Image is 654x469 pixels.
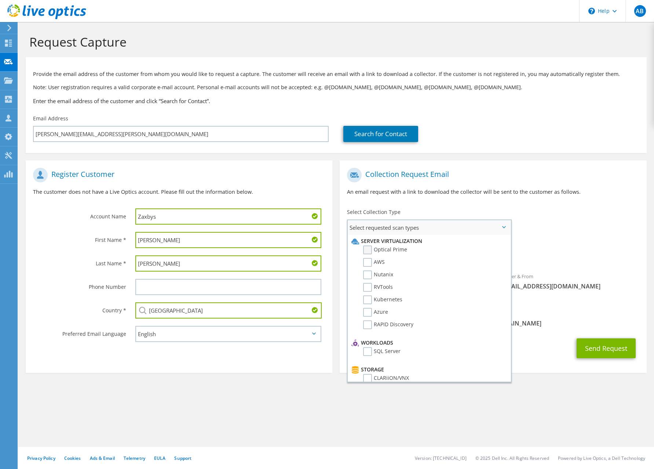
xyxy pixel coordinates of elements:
[558,455,645,461] li: Powered by Live Optics, a Dell Technology
[634,5,646,17] span: AB
[33,188,325,196] p: The customer does not have a Live Optics account. Please fill out the information below.
[343,126,418,142] a: Search for Contact
[363,270,393,279] label: Nutanix
[33,83,639,91] p: Note: User registration requires a valid corporate e-mail account. Personal e-mail accounts will ...
[501,282,639,290] span: [EMAIL_ADDRESS][DOMAIN_NAME]
[475,455,549,461] li: © 2025 Dell Inc. All Rights Reserved
[347,188,639,196] p: An email request with a link to download the collector will be sent to the customer as follows.
[340,269,493,302] div: To
[64,455,81,461] a: Cookies
[33,326,126,338] label: Preferred Email Language
[363,374,409,383] label: CLARiiON/VNX
[363,295,402,304] label: Kubernetes
[33,302,126,314] label: Country *
[27,455,55,461] a: Privacy Policy
[350,237,507,246] li: Server Virtualization
[154,455,165,461] a: EULA
[33,168,321,182] h1: Register Customer
[340,238,646,265] div: Requested Collections
[33,232,126,244] label: First Name *
[363,347,401,356] label: SQL Server
[340,306,646,331] div: CC & Reply To
[363,258,385,267] label: AWS
[493,269,647,294] div: Sender & From
[90,455,115,461] a: Ads & Email
[363,283,393,292] label: RVTools
[33,279,126,291] label: Phone Number
[29,34,639,50] h1: Request Capture
[415,455,467,461] li: Version: [TECHNICAL_ID]
[588,8,595,14] svg: \n
[348,220,510,235] span: Select requested scan types
[363,308,388,317] label: Azure
[363,246,407,254] label: Optical Prime
[33,255,126,267] label: Last Name *
[174,455,191,461] a: Support
[350,365,507,374] li: Storage
[577,338,636,358] button: Send Request
[363,320,413,329] label: RAPID Discovery
[124,455,145,461] a: Telemetry
[33,97,639,105] h3: Enter the email address of the customer and click “Search for Contact”.
[33,208,126,220] label: Account Name
[350,338,507,347] li: Workloads
[33,70,639,78] p: Provide the email address of the customer from whom you would like to request a capture. The cust...
[33,115,68,122] label: Email Address
[347,168,635,182] h1: Collection Request Email
[347,208,401,216] label: Select Collection Type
